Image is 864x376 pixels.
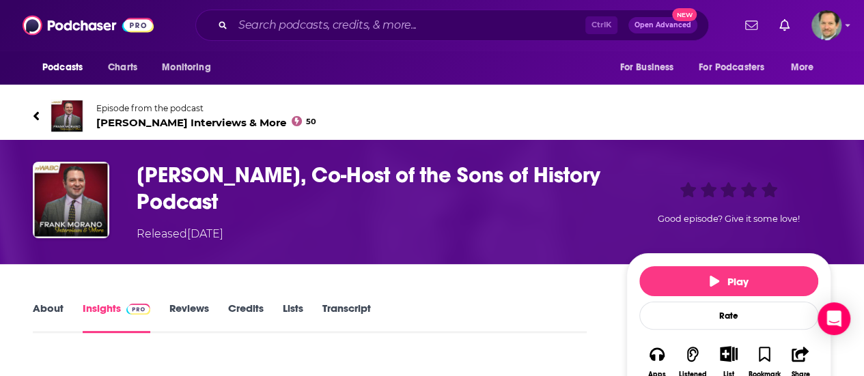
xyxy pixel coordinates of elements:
[699,58,764,77] span: For Podcasters
[126,304,150,315] img: Podchaser Pro
[811,10,841,40] button: Show profile menu
[791,58,814,77] span: More
[33,55,100,81] button: open menu
[740,14,763,37] a: Show notifications dropdown
[672,8,697,21] span: New
[42,58,83,77] span: Podcasts
[228,302,264,333] a: Credits
[23,12,154,38] img: Podchaser - Follow, Share and Rate Podcasts
[714,346,742,361] button: Show More Button
[137,226,223,242] div: Released [DATE]
[162,58,210,77] span: Monitoring
[610,55,691,81] button: open menu
[781,55,831,81] button: open menu
[99,55,145,81] a: Charts
[818,302,850,335] div: Open Intercom Messenger
[628,17,697,33] button: Open AdvancedNew
[195,10,709,41] div: Search podcasts, credits, & more...
[51,100,83,132] img: Frank Morano Interviews & More
[108,58,137,77] span: Charts
[639,266,818,296] button: Play
[306,119,316,125] span: 50
[585,16,617,34] span: Ctrl K
[96,116,316,129] span: [PERSON_NAME] Interviews & More
[169,302,209,333] a: Reviews
[233,14,585,36] input: Search podcasts, credits, & more...
[33,162,109,238] img: Dustin Bass, Co-Host of the Sons of History Podcast
[283,302,303,333] a: Lists
[83,302,150,333] a: InsightsPodchaser Pro
[690,55,784,81] button: open menu
[33,100,831,132] a: Frank Morano Interviews & MoreEpisode from the podcast[PERSON_NAME] Interviews & More50
[658,214,800,224] span: Good episode? Give it some love!
[774,14,795,37] a: Show notifications dropdown
[322,302,371,333] a: Transcript
[619,58,673,77] span: For Business
[635,22,691,29] span: Open Advanced
[33,302,64,333] a: About
[152,55,228,81] button: open menu
[710,275,749,288] span: Play
[137,162,604,215] h3: Dustin Bass, Co-Host of the Sons of History Podcast
[811,10,841,40] span: Logged in as dean11209
[811,10,841,40] img: User Profile
[639,302,818,330] div: Rate
[96,103,316,113] span: Episode from the podcast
